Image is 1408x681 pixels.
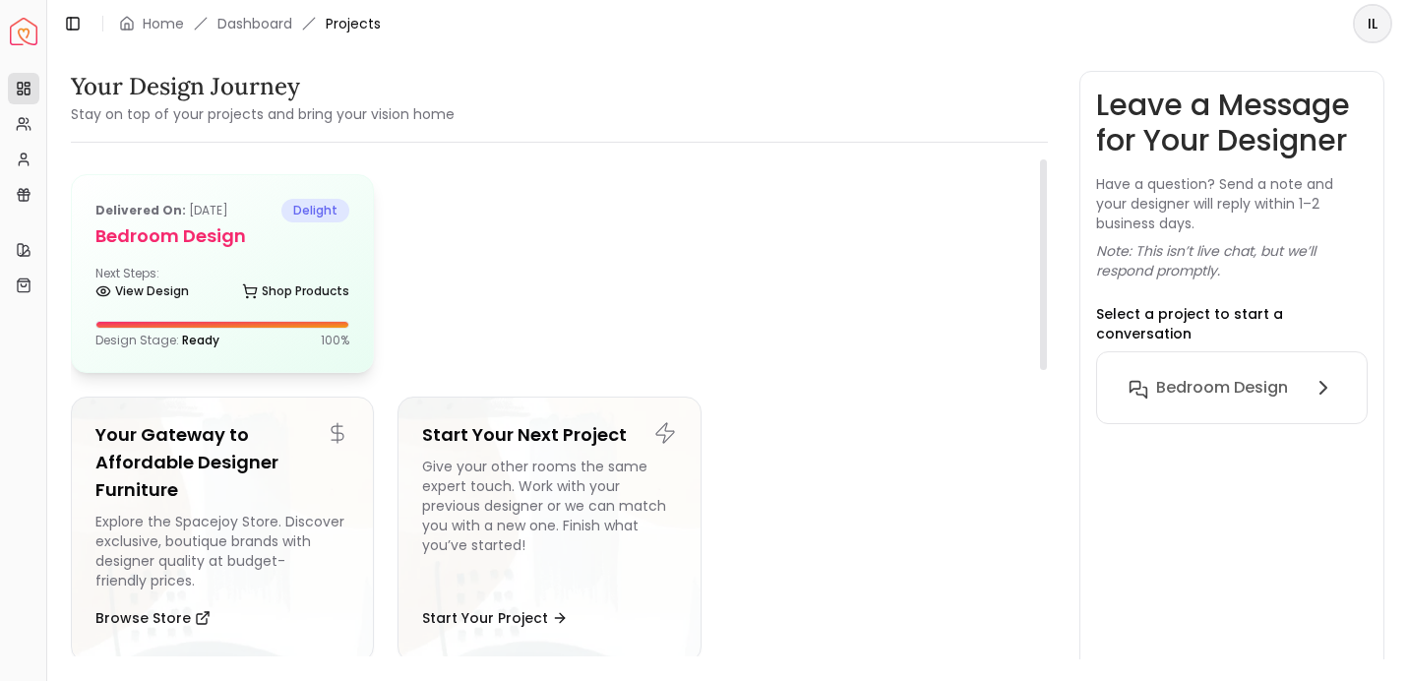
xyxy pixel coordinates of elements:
[95,278,189,305] a: View Design
[217,14,292,33] a: Dashboard
[71,104,455,124] small: Stay on top of your projects and bring your vision home
[422,421,676,449] h5: Start Your Next Project
[182,332,219,348] span: Ready
[1156,376,1288,400] h6: Bedroom design
[242,278,349,305] a: Shop Products
[95,266,349,305] div: Next Steps:
[1096,241,1368,280] p: Note: This isn’t live chat, but we’ll respond promptly.
[1355,6,1390,41] span: IL
[95,202,186,218] b: Delivered on:
[71,397,374,662] a: Your Gateway to Affordable Designer FurnitureExplore the Spacejoy Store. Discover exclusive, bout...
[119,14,381,33] nav: breadcrumb
[10,18,37,45] a: Spacejoy
[95,199,228,222] p: [DATE]
[1096,88,1368,158] h3: Leave a Message for Your Designer
[10,18,37,45] img: Spacejoy Logo
[326,14,381,33] span: Projects
[1353,4,1392,43] button: IL
[1113,368,1351,407] button: Bedroom design
[95,421,349,504] h5: Your Gateway to Affordable Designer Furniture
[95,512,349,590] div: Explore the Spacejoy Store. Discover exclusive, boutique brands with designer quality at budget-f...
[95,222,349,250] h5: Bedroom design
[95,333,219,348] p: Design Stage:
[321,333,349,348] p: 100 %
[422,457,676,590] div: Give your other rooms the same expert touch. Work with your previous designer or we can match you...
[398,397,701,662] a: Start Your Next ProjectGive your other rooms the same expert touch. Work with your previous desig...
[71,71,455,102] h3: Your Design Journey
[95,598,211,638] button: Browse Store
[422,598,568,638] button: Start Your Project
[1096,304,1368,343] p: Select a project to start a conversation
[281,199,349,222] span: delight
[1096,174,1368,233] p: Have a question? Send a note and your designer will reply within 1–2 business days.
[143,14,184,33] a: Home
